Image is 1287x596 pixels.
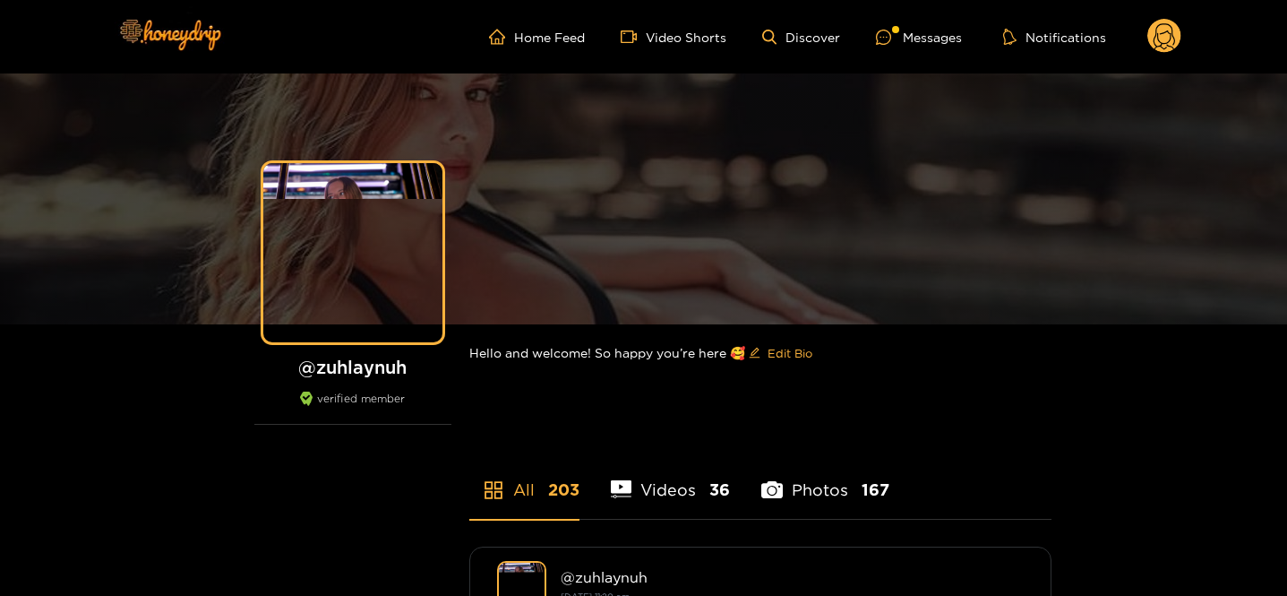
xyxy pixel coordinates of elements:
[709,479,730,501] span: 36
[561,569,1024,585] div: @ zuhlaynuh
[469,324,1051,382] div: Hello and welcome! So happy you’re here 🥰
[611,438,731,519] li: Videos
[876,27,962,48] div: Messages
[862,479,889,501] span: 167
[489,29,514,45] span: home
[749,347,760,360] span: edit
[489,29,585,45] a: Home Feed
[621,29,726,45] a: Video Shorts
[745,339,816,367] button: editEdit Bio
[469,438,579,519] li: All
[761,438,889,519] li: Photos
[254,392,451,425] div: verified member
[254,356,451,378] h1: @ zuhlaynuh
[768,344,812,362] span: Edit Bio
[548,479,579,501] span: 203
[762,30,840,45] a: Discover
[483,479,504,501] span: appstore
[621,29,646,45] span: video-camera
[998,28,1111,46] button: Notifications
